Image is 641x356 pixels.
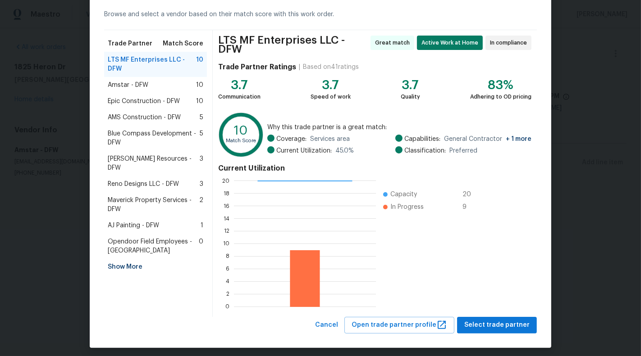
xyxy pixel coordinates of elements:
text: 20 [222,178,229,184]
button: Select trade partner [457,317,537,333]
div: Communication [218,92,261,101]
span: Epic Construction - DFW [108,97,180,106]
span: Capacity [390,190,417,199]
span: 5 [200,129,203,147]
div: 3.7 [311,81,351,90]
text: 18 [224,191,229,196]
span: AMS Construction - DFW [108,113,181,122]
span: Why this trade partner is a great match: [267,123,531,132]
div: | [296,63,303,72]
button: Cancel [311,317,342,333]
text: Match Score [226,138,256,143]
span: Maverick Property Services - DFW [108,196,199,214]
span: Reno Designs LLC - DFW [108,180,179,189]
text: 8 [226,254,229,259]
span: In compliance [490,38,531,47]
text: 0 [225,304,229,310]
div: Speed of work [311,92,351,101]
text: 4 [226,279,229,284]
h4: Trade Partner Ratings [218,63,296,72]
span: 0 [199,237,203,255]
span: 20 [462,190,477,199]
span: General Contractor [444,135,531,144]
span: 10 [196,81,203,90]
div: 3.7 [401,81,420,90]
text: 2 [226,292,229,297]
div: Show More [104,259,207,275]
span: Services area [310,135,350,144]
span: + 1 more [506,136,531,142]
span: 3 [200,154,203,172]
text: 16 [224,203,229,209]
span: 3 [200,180,203,189]
div: Based on 41 ratings [303,63,359,72]
span: Classification: [404,146,446,155]
span: LTS MF Enterprises LLC - DFW [218,36,368,54]
span: Active Work at Home [421,38,482,47]
span: Open trade partner profile [352,320,447,331]
text: 12 [224,229,229,234]
span: 9 [462,203,477,212]
span: LTS MF Enterprises LLC - DFW [108,55,196,73]
span: Great match [375,38,413,47]
span: Blue Compass Development - DFW [108,129,200,147]
button: Open trade partner profile [344,317,454,333]
div: 83% [470,81,531,90]
span: Select trade partner [464,320,530,331]
span: Preferred [449,146,477,155]
span: Coverage: [276,135,307,144]
span: AJ Painting - DFW [108,221,159,230]
div: Quality [401,92,420,101]
span: 2 [199,196,203,214]
h4: Current Utilization [218,164,531,173]
span: Cancel [315,320,338,331]
text: 10 [234,125,248,137]
span: Current Utilization: [276,146,332,155]
text: 6 [226,266,229,272]
text: 10 [223,241,229,247]
span: 5 [200,113,203,122]
span: Opendoor Field Employees - [GEOGRAPHIC_DATA] [108,237,199,255]
div: 3.7 [218,81,261,90]
span: 1 [201,221,203,230]
span: 10 [196,97,203,106]
span: [PERSON_NAME] Resources - DFW [108,154,200,172]
span: Match Score [163,39,203,48]
span: Amstar - DFW [108,81,148,90]
span: In Progress [390,203,424,212]
div: Adhering to OD pricing [470,92,531,101]
text: 14 [224,216,229,221]
span: 10 [196,55,203,73]
span: 45.0 % [335,146,354,155]
span: Trade Partner [108,39,152,48]
span: Capabilities: [404,135,440,144]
